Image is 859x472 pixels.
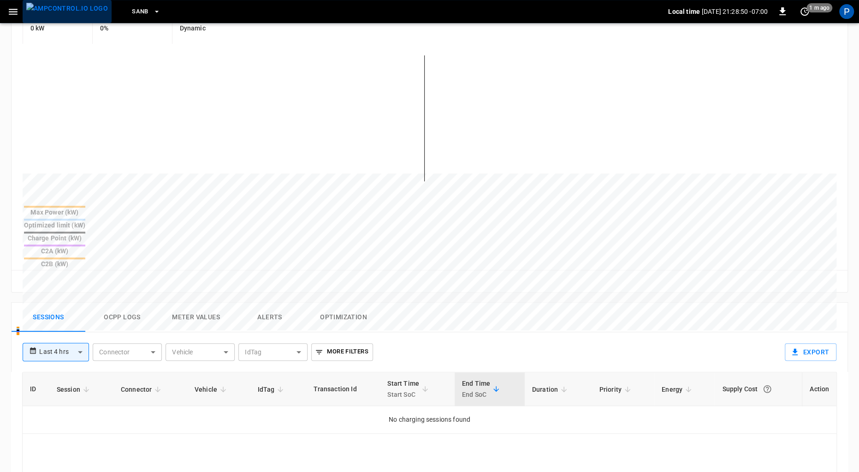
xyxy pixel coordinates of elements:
[806,3,832,12] span: 1 m ago
[839,4,854,19] div: profile-icon
[702,7,768,16] p: [DATE] 21:28:50 -07:00
[662,384,694,395] span: Energy
[797,4,812,19] button: set refresh interval
[532,384,570,395] span: Duration
[180,24,235,34] h6: Dynamic
[132,6,148,17] span: SanB
[462,378,502,400] span: End TimeEnd SoC
[307,303,380,332] button: Optimization
[785,343,836,361] button: Export
[100,24,142,34] h6: 0%
[387,378,431,400] span: Start TimeStart SoC
[12,303,85,332] button: Sessions
[387,389,419,400] p: Start SoC
[759,381,776,397] button: The cost of your charging session based on your supply rates
[668,7,700,16] p: Local time
[23,372,836,434] table: sessions table
[462,378,490,400] div: End Time
[30,24,63,34] h6: 0 kW
[599,384,634,395] span: Priority
[311,343,373,361] button: More Filters
[23,372,49,406] th: ID
[128,3,164,21] button: SanB
[233,303,307,332] button: Alerts
[722,381,794,397] div: Supply Cost
[85,303,159,332] button: Ocpp logs
[39,343,89,361] div: Last 4 hrs
[57,384,92,395] span: Session
[159,303,233,332] button: Meter Values
[258,384,287,395] span: IdTag
[387,378,419,400] div: Start Time
[195,384,229,395] span: Vehicle
[306,372,380,406] th: Transaction Id
[462,389,490,400] p: End SoC
[802,372,836,406] th: Action
[26,3,108,14] img: ampcontrol.io logo
[121,384,164,395] span: Connector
